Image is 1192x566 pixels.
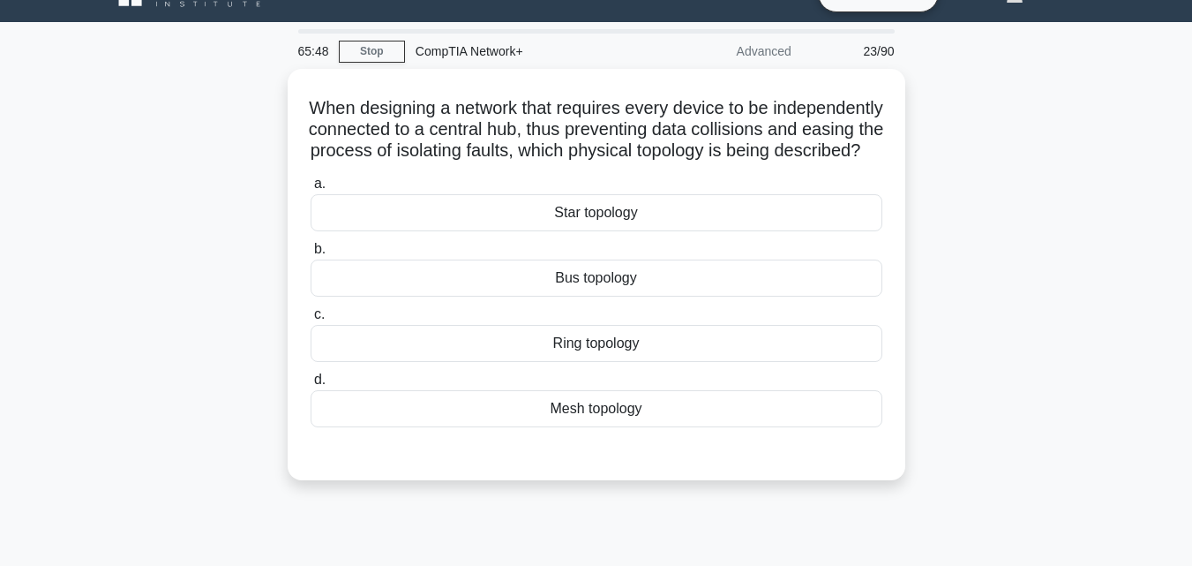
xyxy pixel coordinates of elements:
div: Star topology [311,194,882,231]
div: 23/90 [802,34,905,69]
span: b. [314,241,326,256]
span: c. [314,306,325,321]
div: Mesh topology [311,390,882,427]
a: Stop [339,41,405,63]
div: CompTIA Network+ [405,34,648,69]
div: 65:48 [288,34,339,69]
h5: When designing a network that requires every device to be independently connected to a central hu... [309,97,884,162]
span: d. [314,372,326,387]
div: Bus topology [311,260,882,297]
div: Ring topology [311,325,882,362]
div: Advanced [648,34,802,69]
span: a. [314,176,326,191]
